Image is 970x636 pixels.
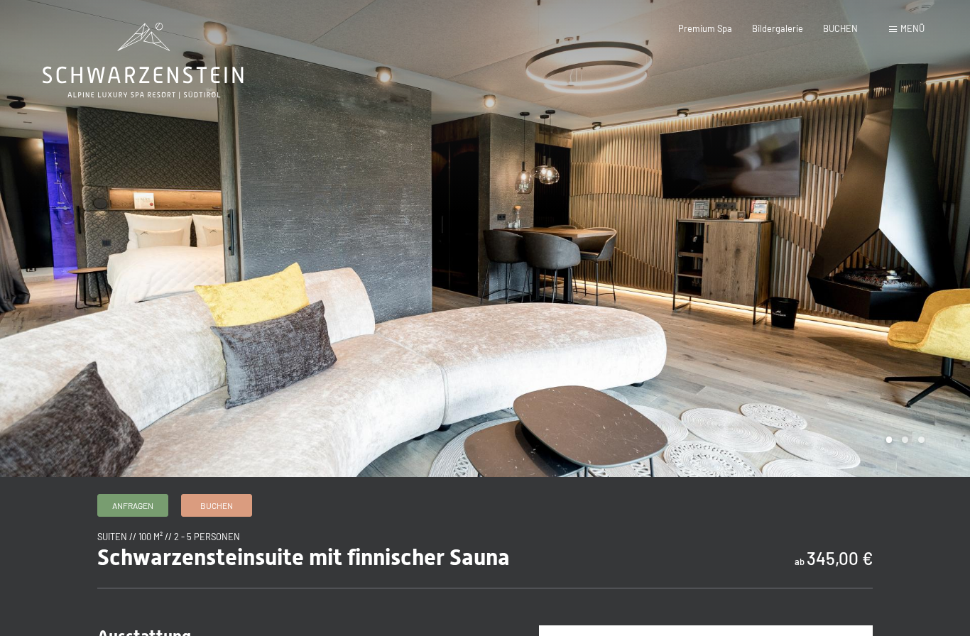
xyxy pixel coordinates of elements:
[807,548,873,569] b: 345,00 €
[97,544,510,571] span: Schwarzensteinsuite mit finnischer Sauna
[900,23,925,34] span: Menü
[752,23,803,34] a: Bildergalerie
[97,531,240,542] span: Suiten // 100 m² // 2 - 5 Personen
[182,495,251,516] a: Buchen
[823,23,858,34] a: BUCHEN
[678,23,732,34] a: Premium Spa
[98,495,168,516] a: Anfragen
[200,500,233,512] span: Buchen
[112,500,153,512] span: Anfragen
[795,556,805,567] span: ab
